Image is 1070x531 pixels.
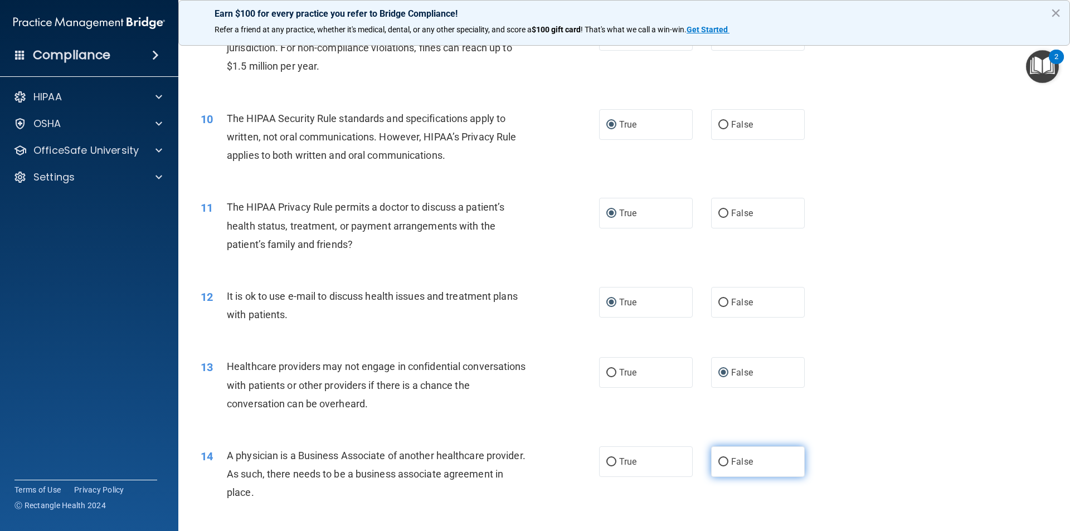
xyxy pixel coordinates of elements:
input: True [606,121,616,129]
span: ! That's what we call a win-win. [581,25,687,34]
input: True [606,369,616,377]
button: Open Resource Center, 2 new notifications [1026,50,1059,83]
p: Earn $100 for every practice you refer to Bridge Compliance! [215,8,1034,19]
span: 13 [201,361,213,374]
span: True [619,208,636,218]
input: False [718,210,728,218]
a: OSHA [13,117,162,130]
span: 10 [201,113,213,126]
strong: $100 gift card [532,25,581,34]
span: True [619,119,636,130]
span: The HIPAA Privacy Rule permits a doctor to discuss a patient’s health status, treatment, or payme... [227,201,504,250]
strong: Get Started [687,25,728,34]
span: True [619,367,636,378]
input: True [606,210,616,218]
span: 11 [201,201,213,215]
span: 12 [201,290,213,304]
a: Get Started [687,25,729,34]
span: Healthcare providers may not engage in confidential conversations with patients or other provider... [227,361,526,409]
a: Terms of Use [14,484,61,495]
a: HIPAA [13,90,162,104]
a: Privacy Policy [74,484,124,495]
input: True [606,299,616,307]
input: True [606,458,616,466]
span: False [731,367,753,378]
span: Ⓒ Rectangle Health 2024 [14,500,106,511]
span: False [731,208,753,218]
input: False [718,369,728,377]
a: OfficeSafe University [13,144,162,157]
img: PMB logo [13,12,165,34]
div: 2 [1054,57,1058,71]
span: HIPAA’s Privacy and Security Rules are governed under each states jurisdiction. For non-complianc... [227,23,527,72]
input: False [718,299,728,307]
span: The HIPAA Security Rule standards and specifications apply to written, not oral communications. H... [227,113,516,161]
h4: Compliance [33,47,110,63]
p: OfficeSafe University [33,144,139,157]
a: Settings [13,170,162,184]
span: True [619,456,636,467]
span: False [731,119,753,130]
span: False [731,297,753,308]
span: True [619,297,636,308]
input: False [718,121,728,129]
span: 14 [201,450,213,463]
span: A physician is a Business Associate of another healthcare provider. As such, there needs to be a ... [227,450,526,498]
button: Close [1050,4,1061,22]
p: OSHA [33,117,61,130]
span: It is ok to use e-mail to discuss health issues and treatment plans with patients. [227,290,518,320]
p: Settings [33,170,75,184]
input: False [718,458,728,466]
p: HIPAA [33,90,62,104]
span: False [731,456,753,467]
span: Refer a friend at any practice, whether it's medical, dental, or any other speciality, and score a [215,25,532,34]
